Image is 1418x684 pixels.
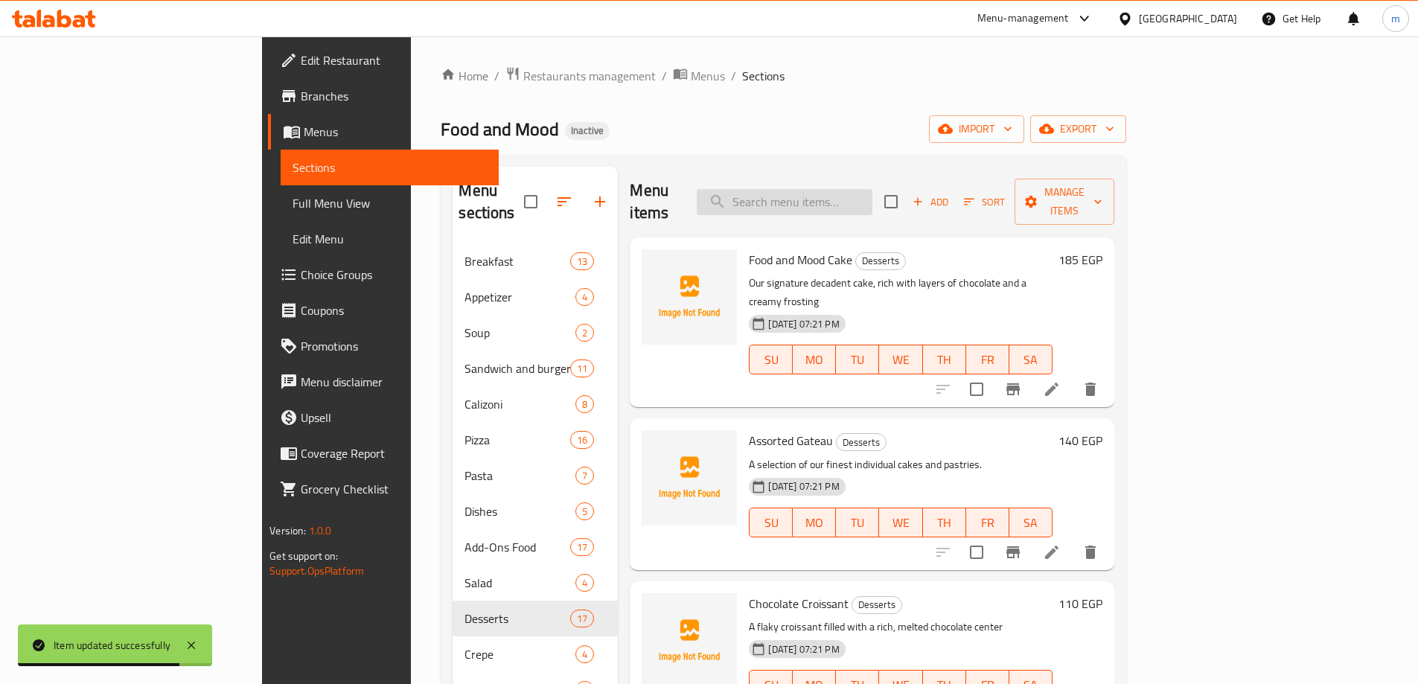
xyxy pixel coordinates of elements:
[523,67,656,85] span: Restaurants management
[1015,349,1047,371] span: SA
[697,189,872,215] input: search
[582,184,618,220] button: Add section
[570,252,594,270] div: items
[576,397,593,412] span: 8
[269,546,338,566] span: Get support on:
[464,252,570,270] span: Breakfast
[879,508,922,537] button: WE
[1009,345,1053,374] button: SA
[293,159,487,176] span: Sections
[762,642,845,656] span: [DATE] 07:21 PM
[929,349,960,371] span: TH
[453,601,618,636] div: Desserts17
[923,345,966,374] button: TH
[464,645,575,663] span: Crepe
[1058,593,1102,614] h6: 110 EGP
[464,288,575,306] div: Appetizer
[453,315,618,351] div: Soup2
[1015,179,1114,225] button: Manage items
[576,326,593,340] span: 2
[453,386,618,422] div: Calizoni8
[995,371,1031,407] button: Branch-specific-item
[268,257,499,293] a: Choice Groups
[464,574,575,592] span: Salad
[464,610,570,627] span: Desserts
[575,502,594,520] div: items
[565,124,610,137] span: Inactive
[453,565,618,601] div: Salad4
[1058,430,1102,451] h6: 140 EGP
[907,191,954,214] span: Add item
[642,430,737,525] img: Assorted Gateau
[571,255,593,269] span: 13
[301,409,487,426] span: Upsell
[793,345,836,374] button: MO
[453,279,618,315] div: Appetizer4
[762,317,845,331] span: [DATE] 07:21 PM
[923,508,966,537] button: TH
[749,249,852,271] span: Food and Mood Cake
[954,191,1015,214] span: Sort items
[1058,249,1102,270] h6: 185 EGP
[464,538,570,556] span: Add-Ons Food
[293,194,487,212] span: Full Menu View
[842,349,873,371] span: TU
[762,479,845,493] span: [DATE] 07:21 PM
[293,230,487,248] span: Edit Menu
[576,290,593,304] span: 4
[1026,183,1102,220] span: Manage items
[453,351,618,386] div: Sandwich and burger11
[565,122,610,140] div: Inactive
[281,221,499,257] a: Edit Menu
[673,66,725,86] a: Menus
[268,293,499,328] a: Coupons
[961,374,992,405] span: Select to update
[464,431,570,449] span: Pizza
[268,328,499,364] a: Promotions
[281,185,499,221] a: Full Menu View
[879,345,922,374] button: WE
[852,596,901,613] span: Desserts
[642,249,737,345] img: Food and Mood Cake
[268,78,499,114] a: Branches
[852,596,902,614] div: Desserts
[571,540,593,554] span: 17
[1139,10,1237,27] div: [GEOGRAPHIC_DATA]
[268,471,499,507] a: Grocery Checklist
[268,435,499,471] a: Coverage Report
[575,645,594,663] div: items
[453,458,618,493] div: Pasta7
[966,508,1009,537] button: FR
[1042,120,1114,138] span: export
[793,508,836,537] button: MO
[464,359,570,377] span: Sandwich and burger
[575,467,594,485] div: items
[575,288,594,306] div: items
[885,349,916,371] span: WE
[570,538,594,556] div: items
[972,512,1003,534] span: FR
[570,610,594,627] div: items
[576,648,593,662] span: 4
[464,467,575,485] div: Pasta
[977,10,1069,28] div: Menu-management
[301,480,487,498] span: Grocery Checklist
[836,508,879,537] button: TU
[875,186,907,217] span: Select section
[1391,10,1400,27] span: m
[855,252,906,270] div: Desserts
[842,512,873,534] span: TU
[929,512,960,534] span: TH
[304,123,487,141] span: Menus
[301,373,487,391] span: Menu disclaimer
[749,429,833,452] span: Assorted Gateau
[1030,115,1126,143] button: export
[961,537,992,568] span: Select to update
[301,51,487,69] span: Edit Restaurant
[1073,534,1108,570] button: delete
[453,243,618,279] div: Breakfast13
[453,493,618,529] div: Dishes5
